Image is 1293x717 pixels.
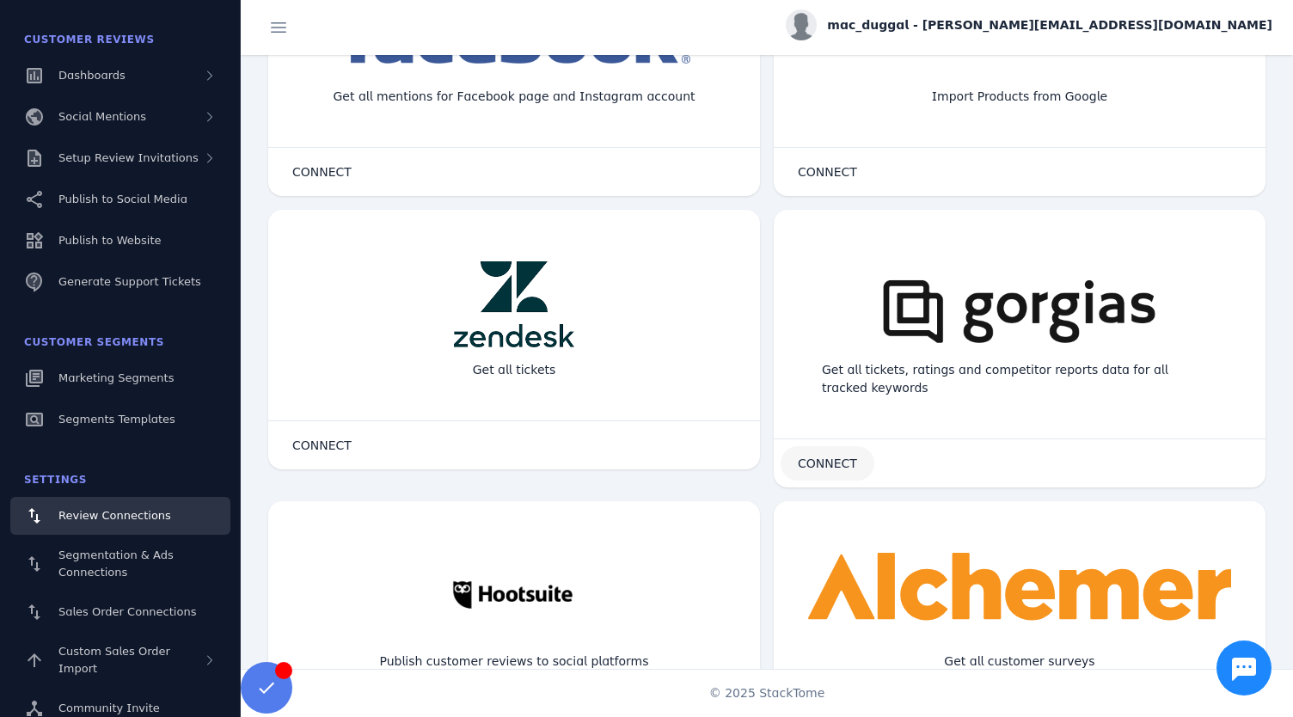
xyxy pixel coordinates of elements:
span: CONNECT [292,166,352,178]
span: Social Mentions [58,110,146,123]
a: Marketing Segments [10,359,230,397]
a: Publish to Website [10,222,230,260]
span: CONNECT [292,439,352,451]
img: profile.jpg [786,9,817,40]
span: Community Invite [58,702,160,714]
span: Settings [24,474,87,486]
div: Get all customer surveys [930,639,1108,684]
span: Setup Review Invitations [58,151,199,164]
span: Segmentation & Ads Connections [58,548,174,579]
button: mac_duggal - [PERSON_NAME][EMAIL_ADDRESS][DOMAIN_NAME] [786,9,1272,40]
img: hootsuite.jpg [438,553,591,639]
span: Publish to Website [58,234,161,247]
button: CONNECT [781,155,874,189]
span: Marketing Segments [58,371,174,384]
span: Custom Sales Order Import [58,645,170,675]
span: mac_duggal - [PERSON_NAME][EMAIL_ADDRESS][DOMAIN_NAME] [827,16,1272,34]
span: Dashboards [58,69,126,82]
span: Generate Support Tickets [58,275,201,288]
a: Generate Support Tickets [10,263,230,301]
button: CONNECT [275,428,369,463]
a: Publish to Social Media [10,181,230,218]
img: gorgias.png [856,261,1183,347]
div: Publish customer reviews to social platforms [365,639,662,684]
span: Customer Segments [24,336,164,348]
img: alchemer.svg [808,553,1231,630]
span: Customer Reviews [24,34,155,46]
span: CONNECT [798,166,857,178]
span: Review Connections [58,509,171,522]
button: CONNECT [781,446,874,481]
span: Publish to Social Media [58,193,187,205]
div: Get all tickets [459,347,570,393]
span: Sales Order Connections [58,605,196,618]
div: Get all tickets, ratings and competitor reports data for all tracked keywords [808,347,1231,411]
a: Segments Templates [10,401,230,438]
a: Segmentation & Ads Connections [10,538,230,590]
a: Review Connections [10,497,230,535]
span: © 2025 StackTome [709,684,825,702]
span: Segments Templates [58,413,175,426]
a: Sales Order Connections [10,593,230,631]
div: Get all mentions for Facebook page and Instagram account [320,74,709,119]
button: CONNECT [275,155,369,189]
span: CONNECT [798,457,857,469]
div: Import Products from Google [918,74,1121,119]
img: zendesk.png [454,261,574,347]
